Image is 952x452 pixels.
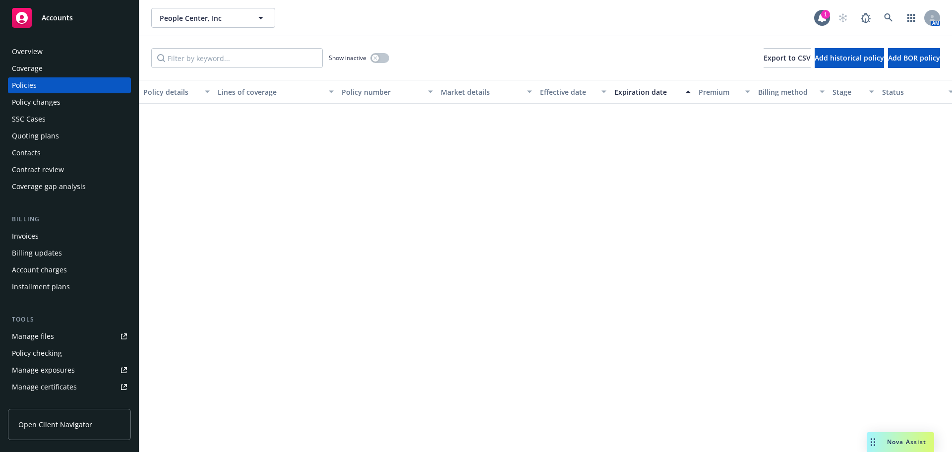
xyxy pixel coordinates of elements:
button: Nova Assist [867,432,934,452]
button: Add historical policy [815,48,884,68]
button: Lines of coverage [214,80,338,104]
div: Manage files [12,328,54,344]
div: Quoting plans [12,128,59,144]
button: Add BOR policy [888,48,940,68]
div: Market details [441,87,521,97]
div: Premium [699,87,739,97]
div: Overview [12,44,43,60]
a: Manage certificates [8,379,131,395]
div: Policy number [342,87,422,97]
button: Effective date [536,80,610,104]
div: Contacts [12,145,41,161]
div: Manage certificates [12,379,77,395]
a: Contract review [8,162,131,178]
div: 1 [821,8,830,17]
a: Manage exposures [8,362,131,378]
div: Policies [12,77,37,93]
a: Coverage gap analysis [8,179,131,194]
div: Billing [8,214,131,224]
span: Nova Assist [887,438,926,446]
span: Show inactive [329,54,366,62]
div: Manage exposures [12,362,75,378]
div: Manage claims [12,396,62,412]
button: Policy number [338,80,437,104]
div: Invoices [12,228,39,244]
span: Accounts [42,14,73,22]
div: Expiration date [614,87,680,97]
div: Coverage [12,61,43,76]
a: Manage files [8,328,131,344]
input: Filter by keyword... [151,48,323,68]
span: Add historical policy [815,53,884,63]
button: Expiration date [610,80,695,104]
div: Coverage gap analysis [12,179,86,194]
a: Account charges [8,262,131,278]
a: SSC Cases [8,111,131,127]
div: Tools [8,315,131,324]
button: Stage [829,80,878,104]
div: Lines of coverage [218,87,323,97]
div: Policy changes [12,94,60,110]
div: Policy checking [12,345,62,361]
a: Manage claims [8,396,131,412]
span: Add BOR policy [888,53,940,63]
a: Search [879,8,898,28]
span: People Center, Inc [160,13,245,23]
a: Contacts [8,145,131,161]
div: Status [882,87,943,97]
a: Invoices [8,228,131,244]
span: Export to CSV [764,53,811,63]
span: Open Client Navigator [18,419,92,430]
button: People Center, Inc [151,8,275,28]
a: Billing updates [8,245,131,261]
a: Policy changes [8,94,131,110]
div: Drag to move [867,432,879,452]
button: Market details [437,80,536,104]
a: Start snowing [833,8,853,28]
div: Billing method [758,87,814,97]
a: Report a Bug [856,8,876,28]
a: Switch app [901,8,921,28]
div: Effective date [540,87,595,97]
a: Policies [8,77,131,93]
div: Installment plans [12,279,70,295]
a: Coverage [8,61,131,76]
button: Billing method [754,80,829,104]
a: Overview [8,44,131,60]
a: Policy checking [8,345,131,361]
div: Stage [833,87,863,97]
button: Premium [695,80,754,104]
a: Accounts [8,4,131,32]
div: Billing updates [12,245,62,261]
div: SSC Cases [12,111,46,127]
button: Policy details [139,80,214,104]
div: Account charges [12,262,67,278]
div: Contract review [12,162,64,178]
div: Policy details [143,87,199,97]
a: Quoting plans [8,128,131,144]
a: Installment plans [8,279,131,295]
button: Export to CSV [764,48,811,68]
